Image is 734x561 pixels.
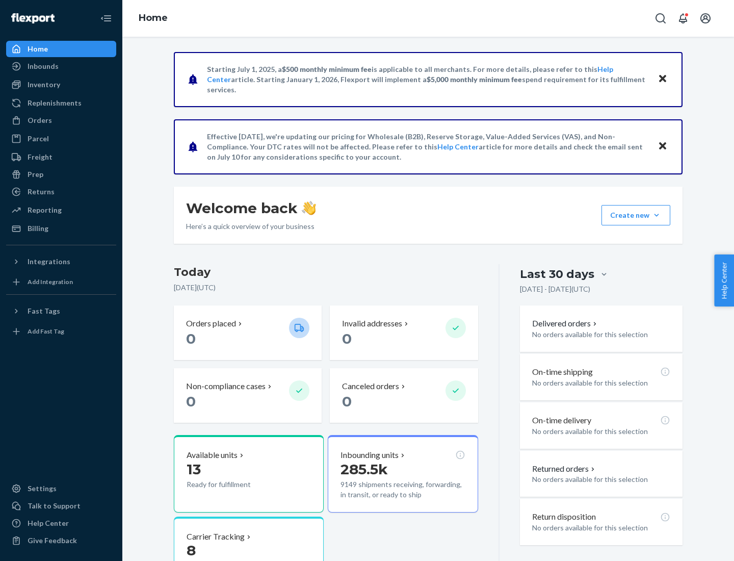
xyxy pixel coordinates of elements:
[532,463,597,475] button: Returned orders
[207,132,648,162] p: Effective [DATE], we're updating our pricing for Wholesale (B2B), Reserve Storage, Value-Added Se...
[187,449,238,461] p: Available units
[302,201,316,215] img: hand-wave emoji
[187,542,196,559] span: 8
[6,184,116,200] a: Returns
[342,330,352,347] span: 0
[656,139,669,154] button: Close
[6,41,116,57] a: Home
[6,253,116,270] button: Integrations
[187,479,281,490] p: Ready for fulfillment
[207,64,648,95] p: Starting July 1, 2025, a is applicable to all merchants. For more details, please refer to this a...
[6,95,116,111] a: Replenishments
[532,523,670,533] p: No orders available for this selection
[656,72,669,87] button: Close
[28,223,48,234] div: Billing
[532,426,670,437] p: No orders available for this selection
[28,306,60,316] div: Fast Tags
[6,220,116,237] a: Billing
[342,380,399,392] p: Canceled orders
[186,393,196,410] span: 0
[330,368,478,423] button: Canceled orders 0
[28,44,48,54] div: Home
[328,435,478,513] button: Inbounding units285.5k9149 shipments receiving, forwarding, in transit, or ready to ship
[28,169,43,180] div: Prep
[6,202,116,218] a: Reporting
[28,152,53,162] div: Freight
[28,518,69,528] div: Help Center
[6,532,116,549] button: Give Feedback
[6,515,116,531] a: Help Center
[532,474,670,484] p: No orders available for this selection
[139,12,168,23] a: Home
[186,199,316,217] h1: Welcome back
[96,8,116,29] button: Close Navigation
[520,266,594,282] div: Last 30 days
[187,461,201,478] span: 13
[28,134,49,144] div: Parcel
[130,4,176,33] ol: breadcrumbs
[282,65,372,73] span: $500 monthly minimum fee
[174,264,478,280] h3: Today
[437,142,479,151] a: Help Center
[427,75,522,84] span: $5,000 monthly minimum fee
[340,479,465,500] p: 9149 shipments receiving, forwarding, in transit, or ready to ship
[28,327,64,336] div: Add Fast Tag
[28,501,81,511] div: Talk to Support
[28,277,73,286] div: Add Integration
[174,368,322,423] button: Non-compliance cases 0
[520,284,590,294] p: [DATE] - [DATE] ( UTC )
[532,511,596,523] p: Return disposition
[186,221,316,232] p: Here’s a quick overview of your business
[174,435,324,513] button: Available units13Ready for fulfillment
[714,254,734,307] button: Help Center
[6,480,116,497] a: Settings
[6,303,116,319] button: Fast Tags
[342,318,402,329] p: Invalid addresses
[673,8,693,29] button: Open notifications
[28,115,52,125] div: Orders
[6,149,116,165] a: Freight
[601,205,670,225] button: Create new
[6,112,116,129] a: Orders
[6,131,116,147] a: Parcel
[28,257,70,267] div: Integrations
[532,366,593,378] p: On-time shipping
[6,76,116,93] a: Inventory
[532,378,670,388] p: No orders available for this selection
[28,80,60,90] div: Inventory
[532,415,591,426] p: On-time delivery
[28,187,55,197] div: Returns
[6,274,116,290] a: Add Integration
[6,166,116,183] a: Prep
[28,61,59,71] div: Inbounds
[532,318,599,329] button: Delivered orders
[186,318,236,329] p: Orders placed
[186,330,196,347] span: 0
[174,305,322,360] button: Orders placed 0
[330,305,478,360] button: Invalid addresses 0
[28,98,82,108] div: Replenishments
[6,323,116,340] a: Add Fast Tag
[650,8,671,29] button: Open Search Box
[11,13,55,23] img: Flexport logo
[6,498,116,514] a: Talk to Support
[340,461,388,478] span: 285.5k
[695,8,716,29] button: Open account menu
[532,329,670,340] p: No orders available for this selection
[28,483,57,494] div: Settings
[186,380,266,392] p: Non-compliance cases
[6,58,116,74] a: Inbounds
[28,535,77,546] div: Give Feedback
[340,449,399,461] p: Inbounding units
[28,205,62,215] div: Reporting
[187,531,245,543] p: Carrier Tracking
[174,283,478,293] p: [DATE] ( UTC )
[342,393,352,410] span: 0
